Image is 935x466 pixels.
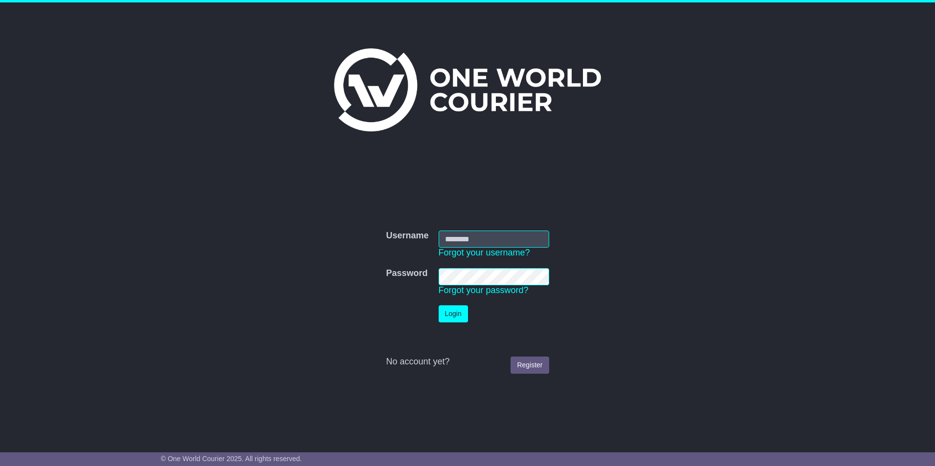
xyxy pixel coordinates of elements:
label: Username [386,231,428,241]
img: One World [334,48,601,131]
label: Password [386,268,427,279]
a: Forgot your username? [439,248,530,257]
button: Login [439,305,468,322]
div: No account yet? [386,357,549,367]
a: Register [511,357,549,374]
a: Forgot your password? [439,285,529,295]
span: © One World Courier 2025. All rights reserved. [161,455,302,463]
